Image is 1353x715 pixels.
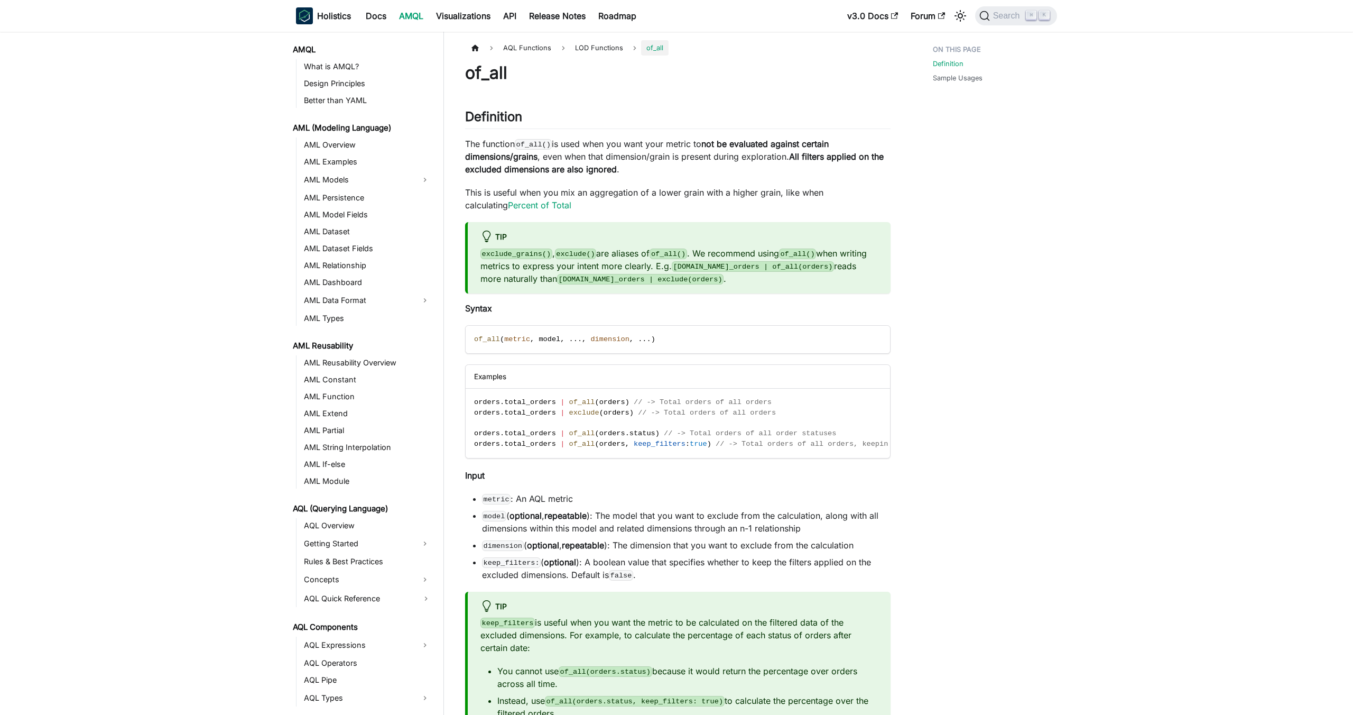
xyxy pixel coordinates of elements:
span: ( [595,429,599,437]
span: . [569,335,573,343]
a: Roadmap [592,7,643,24]
a: AML Reusability [290,338,434,353]
code: exclude() [555,249,597,259]
a: AMQL [393,7,430,24]
span: orders [474,409,500,417]
span: , [582,335,586,343]
span: . [500,398,504,406]
span: Search [990,11,1026,21]
span: . [578,335,582,343]
span: . [500,429,504,437]
a: AQL Overview [301,518,434,533]
span: total_orders [504,398,556,406]
span: . [625,429,629,437]
strong: optional [527,540,559,551]
code: model [482,511,506,521]
span: total_orders [504,409,556,417]
span: ( [599,409,604,417]
code: of_all(orders.status) [559,666,652,677]
span: . [638,335,642,343]
span: ) [625,398,629,406]
a: AML Module [301,474,434,489]
span: ) [651,335,655,343]
span: // -> Total orders of all order statuses [664,429,836,437]
span: metric [504,335,530,343]
span: . [642,335,646,343]
code: metric [482,494,511,505]
span: orders [474,429,500,437]
kbd: K [1039,11,1050,20]
strong: Syntax [465,303,492,314]
strong: Input [465,470,485,481]
span: , [530,335,534,343]
a: Sample Usages [933,73,983,83]
code: dimension [482,540,524,551]
a: API [497,7,523,24]
span: . [500,409,504,417]
span: | [560,409,564,417]
code: of_all() [650,249,687,259]
p: , are aliases of . We recommend using when writing metrics to express your intent more clearly. E... [480,247,878,285]
h1: of_all [465,62,891,84]
span: . [500,440,504,448]
span: ) [707,440,711,448]
span: orders [604,409,629,417]
span: ( [595,440,599,448]
a: What is AMQL? [301,59,434,74]
code: exclude_grains() [480,249,552,259]
span: | [560,440,564,448]
a: Release Notes [523,7,592,24]
a: AML Types [301,311,434,326]
span: true [690,440,707,448]
span: orders [599,398,625,406]
a: AQL Operators [301,656,434,671]
span: AQL Functions [498,40,557,56]
li: ( , ): The model that you want to exclude from the calculation, along with all dimensions within ... [482,509,891,535]
a: AML Dataset Fields [301,241,434,256]
a: AQL Components [290,620,434,635]
a: Rules & Best Practices [301,554,434,569]
h2: Definition [465,109,891,129]
span: . [647,335,651,343]
a: Docs [359,7,393,24]
code: [DOMAIN_NAME]_orders | exclude(orders) [557,274,724,285]
span: , [560,335,564,343]
span: of_all [474,335,500,343]
span: total_orders [504,429,556,437]
span: // -> Total orders of all orders [634,398,772,406]
img: Holistics [296,7,313,24]
span: ) [629,409,634,417]
span: of_all [569,440,595,448]
span: , [629,335,634,343]
a: Forum [904,7,951,24]
a: AQL Expressions [301,637,415,654]
a: AML Relationship [301,258,434,273]
span: | [560,398,564,406]
a: v3.0 Docs [841,7,904,24]
div: tip [480,231,878,244]
li: : An AQL metric [482,492,891,505]
span: // -> Total orders of all orders [638,409,776,417]
a: AQL (Querying Language) [290,501,434,516]
span: exclude [569,409,599,417]
span: orders [474,440,500,448]
a: AML Model Fields [301,207,434,222]
span: model [539,335,560,343]
li: You cannot use because it would return the percentage over orders across all time. [497,665,878,690]
a: AML Extend [301,406,434,421]
a: AML String Interpolation [301,440,434,455]
kbd: ⌘ [1026,11,1036,20]
span: status [629,429,655,437]
span: . [573,335,578,343]
a: AML Data Format [301,292,415,309]
p: is useful when you want the metric to be calculated on the filtered data of the excluded dimensio... [480,616,878,654]
a: AML Examples [301,154,434,169]
button: Expand sidebar category 'Concepts' [415,571,434,588]
code: of_all(orders.status, keep_filters: true) [545,696,725,707]
span: of_all [569,398,595,406]
span: : [685,440,690,448]
strong: optional [544,557,576,567]
span: , [625,440,629,448]
code: of_all() [515,139,552,150]
a: Better than YAML [301,93,434,108]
